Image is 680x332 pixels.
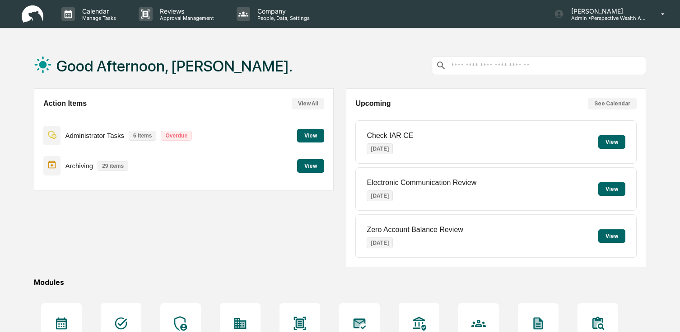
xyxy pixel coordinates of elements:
[297,159,324,173] button: View
[43,100,87,108] h2: Action Items
[34,278,646,287] div: Modules
[598,182,625,196] button: View
[129,131,156,141] p: 6 items
[367,132,413,140] p: Check IAR CE
[355,100,391,108] h2: Upcoming
[56,57,293,75] h1: Good Afternoon, [PERSON_NAME].
[75,7,121,15] p: Calendar
[153,15,219,21] p: Approval Management
[297,129,324,142] button: View
[367,237,393,248] p: [DATE]
[297,131,324,139] a: View
[22,5,43,23] img: logo
[65,162,93,170] p: Archiving
[292,98,324,109] button: View All
[367,190,393,201] p: [DATE]
[250,15,314,21] p: People, Data, Settings
[65,132,124,139] p: Administrator Tasks
[75,15,121,21] p: Manage Tasks
[98,161,128,171] p: 29 items
[250,7,314,15] p: Company
[367,226,463,234] p: Zero Account Balance Review
[297,161,324,170] a: View
[367,143,393,154] p: [DATE]
[564,15,648,21] p: Admin • Perspective Wealth Advisors
[598,229,625,243] button: View
[598,135,625,149] button: View
[161,131,192,141] p: Overdue
[367,179,476,187] p: Electronic Communication Review
[564,7,648,15] p: [PERSON_NAME]
[588,98,637,109] button: See Calendar
[153,7,219,15] p: Reviews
